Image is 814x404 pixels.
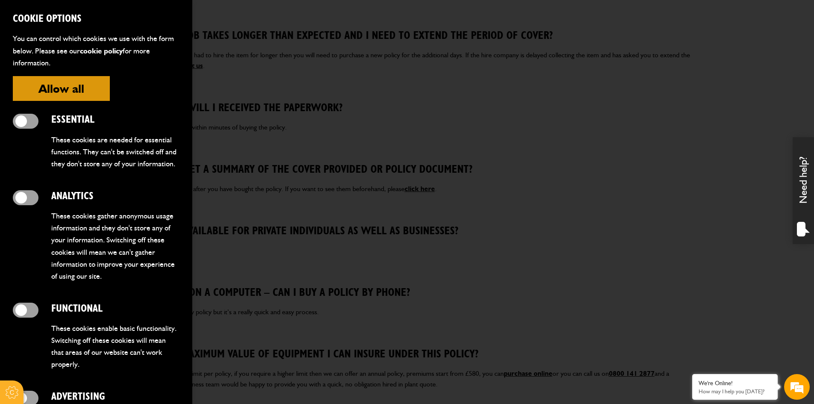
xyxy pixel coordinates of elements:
p: You can control which cookies we use with the form below. Please see our for more information. [13,32,179,68]
h2: Functional [51,303,179,315]
p: These cookies gather anonymous usage information and they don't store any of your information. Sw... [51,210,179,282]
div: We're Online! [699,380,771,387]
h2: Advertising [51,391,179,403]
h2: Essential [51,114,179,126]
p: These cookies are needed for essential functions. They can't be switched off and they don't store... [51,134,179,170]
h2: Analytics [51,190,179,203]
button: Allow all [13,76,110,101]
p: These cookies enable basic functionality. Switching off these cookies will mean that areas of our... [51,322,179,371]
h2: Cookie Options [13,13,179,25]
a: cookie policy [80,46,123,55]
p: How may I help you today? [699,388,771,395]
div: Need help? [793,137,814,244]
